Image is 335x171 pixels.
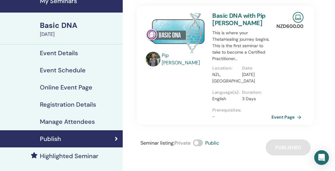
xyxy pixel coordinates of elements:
p: Date : [242,65,268,71]
h4: Event Schedule [40,66,86,74]
a: Event Page [271,112,304,122]
p: 3 Days [242,96,268,102]
h4: Publish [40,135,61,142]
p: - [212,113,271,120]
p: Language(s) : [212,89,238,96]
img: Live Online Seminar [293,12,303,23]
p: This is where your ThetaHealing journey begins. This is the first seminar to take to become a Cer... [212,30,271,62]
p: [DATE] [242,71,268,78]
a: Basic DNA with Pip [PERSON_NAME] [212,12,265,27]
span: Seminar listing : [141,140,175,146]
p: Duration : [242,89,268,96]
p: NZD 600.00 [276,23,303,30]
h4: Event Details [40,49,78,57]
h4: Registration Details [40,101,96,108]
h4: Manage Attendees [40,118,95,125]
h4: Online Event Page [40,84,92,91]
p: NZL, [GEOGRAPHIC_DATA] [212,71,238,84]
img: default.jpg [146,52,160,66]
div: [DATE] [40,31,119,38]
a: Pip [PERSON_NAME] [162,52,206,66]
img: Basic DNA [146,12,205,54]
div: Basic DNA [40,20,119,31]
span: Public [205,140,219,146]
p: Prerequisites : [212,107,271,113]
p: English [212,96,238,102]
p: Location : [212,65,238,71]
h4: Highlighted Seminar [40,152,98,160]
a: Basic DNA[DATE] [36,20,123,38]
span: Private [175,140,191,146]
div: Open Intercom Messenger [314,150,329,165]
